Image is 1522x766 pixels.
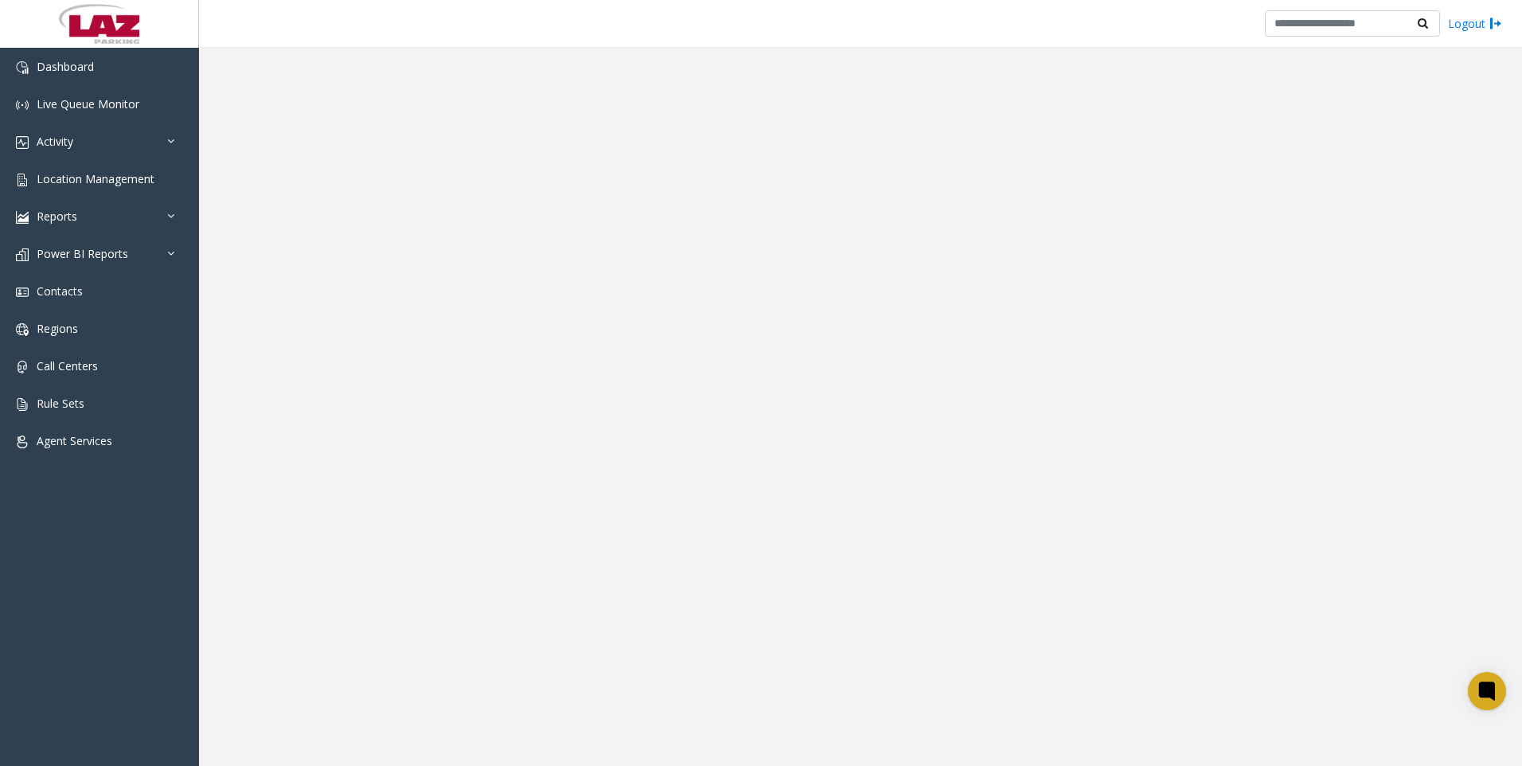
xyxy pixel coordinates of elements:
span: Activity [37,134,73,149]
img: 'icon' [16,398,29,411]
a: Logout [1448,15,1502,32]
img: 'icon' [16,61,29,74]
span: Contacts [37,283,83,299]
img: 'icon' [16,436,29,448]
img: 'icon' [16,286,29,299]
img: 'icon' [16,211,29,224]
img: 'icon' [16,361,29,373]
img: 'icon' [16,136,29,149]
span: Agent Services [37,433,112,448]
span: Call Centers [37,358,98,373]
img: 'icon' [16,248,29,261]
span: Dashboard [37,59,94,74]
span: Power BI Reports [37,246,128,261]
img: 'icon' [16,99,29,111]
span: Rule Sets [37,396,84,411]
span: Regions [37,321,78,336]
img: 'icon' [16,174,29,186]
img: logout [1489,15,1502,32]
img: 'icon' [16,323,29,336]
span: Reports [37,209,77,224]
span: Live Queue Monitor [37,96,139,111]
span: Location Management [37,171,154,186]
